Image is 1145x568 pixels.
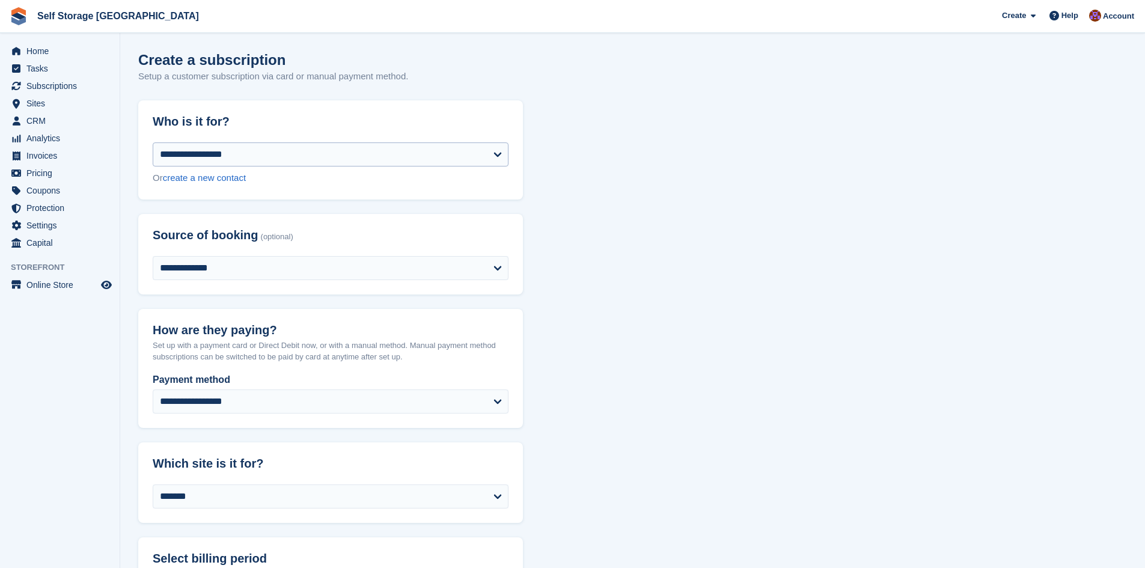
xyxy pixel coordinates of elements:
img: stora-icon-8386f47178a22dfd0bd8f6a31ec36ba5ce8667c1dd55bd0f319d3a0aa187defe.svg [10,7,28,25]
span: Protection [26,200,99,216]
p: Setup a customer subscription via card or manual payment method. [138,70,408,84]
span: Tasks [26,60,99,77]
span: Storefront [11,261,120,273]
img: Self Storage Assistant [1089,10,1101,22]
a: menu [6,112,114,129]
span: (optional) [261,233,293,242]
h2: Select billing period [153,552,508,566]
span: Sites [26,95,99,112]
span: Online Store [26,276,99,293]
span: Settings [26,217,99,234]
span: Create [1002,10,1026,22]
h2: Who is it for? [153,115,508,129]
a: Preview store [99,278,114,292]
a: menu [6,234,114,251]
span: Help [1061,10,1078,22]
h1: Create a subscription [138,52,285,68]
span: Coupons [26,182,99,199]
a: menu [6,217,114,234]
a: menu [6,130,114,147]
a: create a new contact [163,173,246,183]
a: menu [6,276,114,293]
span: Source of booking [153,228,258,242]
p: Set up with a payment card or Direct Debit now, or with a manual method. Manual payment method su... [153,340,508,363]
a: menu [6,95,114,112]
h2: How are they paying? [153,323,508,337]
span: Analytics [26,130,99,147]
span: Invoices [26,147,99,164]
a: menu [6,78,114,94]
a: Self Storage [GEOGRAPHIC_DATA] [32,6,204,26]
a: menu [6,147,114,164]
div: Or [153,171,508,185]
a: menu [6,165,114,182]
span: Capital [26,234,99,251]
a: menu [6,200,114,216]
a: menu [6,60,114,77]
span: Pricing [26,165,99,182]
a: menu [6,43,114,60]
label: Payment method [153,373,508,387]
span: CRM [26,112,99,129]
a: menu [6,182,114,199]
span: Home [26,43,99,60]
span: Account [1103,10,1134,22]
span: Subscriptions [26,78,99,94]
h2: Which site is it for? [153,457,508,471]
